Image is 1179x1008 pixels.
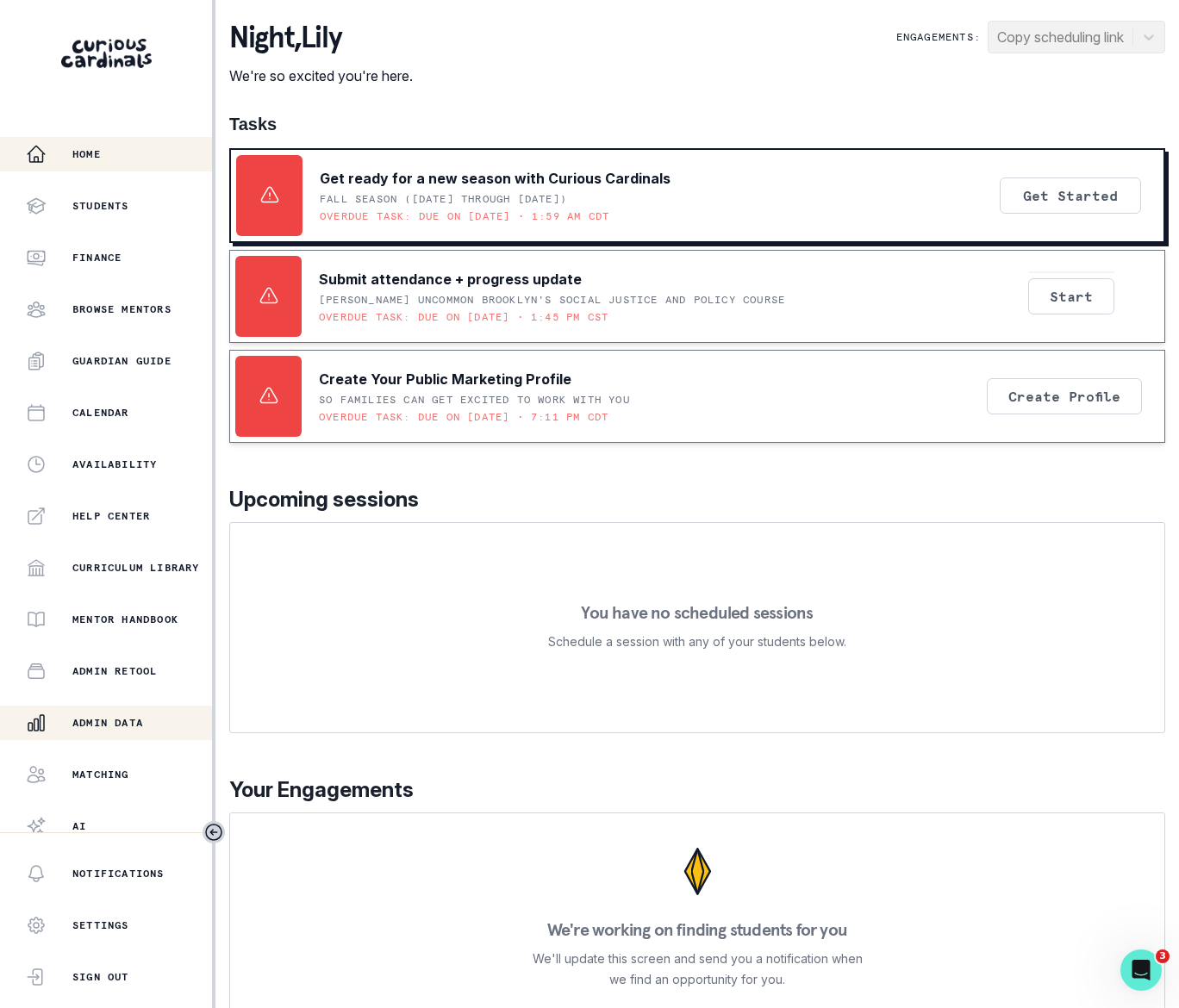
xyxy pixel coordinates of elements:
[987,378,1142,414] button: Create Profile
[203,821,225,843] button: Toggle sidebar
[72,664,157,678] p: Admin Retool
[320,209,609,223] p: Overdue task: Due on [DATE] • 1:59 AM CDT
[581,604,813,621] p: You have no scheduled sessions
[319,393,630,407] p: SO FAMILIES CAN GET EXCITED TO WORK WITH YOU
[72,768,129,781] p: Matching
[319,293,785,307] p: [PERSON_NAME] UNCOMMON Brooklyn's Social Justice and Policy Course
[72,457,157,471] p: Availability
[896,30,981,44] p: Engagements:
[320,168,671,189] p: Get ready for a new season with Curious Cardinals
[1028,278,1114,314] button: Start
[1000,177,1141,214] button: Get Started
[229,21,413,55] p: night , Lily
[72,970,129,984] p: Sign Out
[72,354,172,368] p: Guardian Guide
[229,65,413,86] p: We're so excited you're here.
[548,632,846,652] p: Schedule a session with any of your students below.
[229,484,1165,515] p: Upcoming sessions
[1120,949,1162,991] iframe: Intercom live chat
[61,39,152,68] img: Curious Cardinals Logo
[229,775,1165,806] p: Your Engagements
[72,613,178,626] p: Mentor Handbook
[319,369,571,389] p: Create Your Public Marketing Profile
[72,406,129,420] p: Calendar
[1156,949,1170,963] span: 3
[532,949,863,990] p: We'll update this screen and send you a notification when we find an opportunity for you.
[229,114,1165,134] h1: Tasks
[72,147,101,161] p: Home
[72,819,86,833] p: AI
[72,251,122,264] p: Finance
[72,302,172,316] p: Browse Mentors
[547,921,847,938] p: We're working on finding students for you
[72,561,200,575] p: Curriculum Library
[72,918,129,932] p: Settings
[319,310,608,324] p: Overdue task: Due on [DATE] • 1:45 PM CST
[319,410,608,424] p: Overdue task: Due on [DATE] • 7:11 PM CDT
[319,269,582,289] p: Submit attendance + progress update
[72,867,165,880] p: Notifications
[72,716,143,730] p: Admin Data
[72,199,129,213] p: Students
[320,192,567,206] p: Fall Season ([DATE] through [DATE])
[72,509,150,523] p: Help Center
